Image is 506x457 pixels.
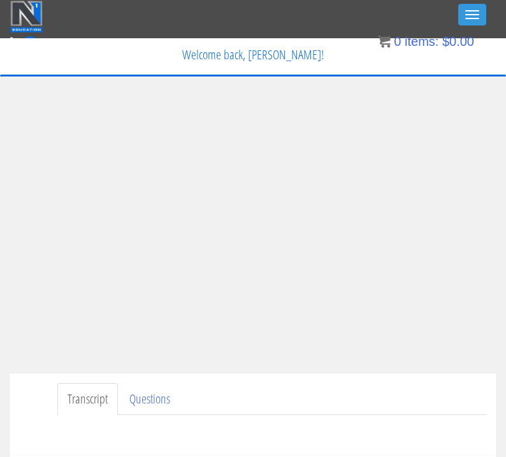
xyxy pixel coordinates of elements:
[10,33,38,50] a: 0
[119,383,180,416] a: Questions
[394,34,401,48] span: 0
[442,34,474,48] bdi: 0.00
[57,383,118,416] a: Transcript
[10,39,496,71] p: Welcome back, [PERSON_NAME]!
[405,34,438,48] span: items:
[378,35,391,48] img: icon11.png
[442,34,449,48] span: $
[378,34,474,48] a: 0 items: $0.00
[10,1,43,33] img: n1-education
[22,36,38,52] span: 0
